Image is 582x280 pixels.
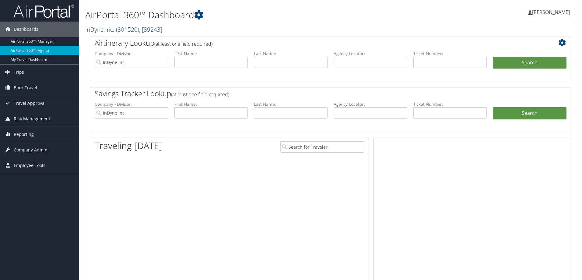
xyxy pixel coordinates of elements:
[174,101,248,107] label: First Name:
[85,9,412,21] h1: AirPortal 360™ Dashboard
[14,111,50,126] span: Risk Management
[14,80,37,95] span: Book Travel
[95,101,168,107] label: Company - Division:
[95,107,168,119] input: search accounts
[493,57,566,69] button: Search
[14,158,45,173] span: Employee Tools
[334,51,407,57] label: Agency Locator:
[280,141,364,153] input: Search for Traveler
[493,107,566,119] a: Search
[254,51,328,57] label: Last Name:
[174,51,248,57] label: First Name:
[14,96,46,111] span: Travel Approval
[528,3,576,21] a: [PERSON_NAME]
[334,101,407,107] label: Agency Locator:
[95,88,526,99] h2: Savings Tracker Lookup
[254,101,328,107] label: Last Name:
[14,22,38,37] span: Dashboards
[532,9,570,16] span: [PERSON_NAME]
[171,91,229,98] span: (at least one field required)
[85,25,162,34] a: InDyne Inc.
[139,25,162,34] span: , [ 39243 ]
[95,38,526,48] h2: Airtinerary Lookup
[13,4,74,18] img: airportal-logo.png
[413,51,487,57] label: Ticket Number:
[95,139,162,152] h1: Traveling [DATE]
[116,25,139,34] span: ( 301520 )
[14,65,24,80] span: Trips
[413,101,487,107] label: Ticket Number:
[14,127,34,142] span: Reporting
[154,41,212,47] span: (at least one field required)
[95,51,168,57] label: Company - Division:
[14,142,47,158] span: Company Admin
